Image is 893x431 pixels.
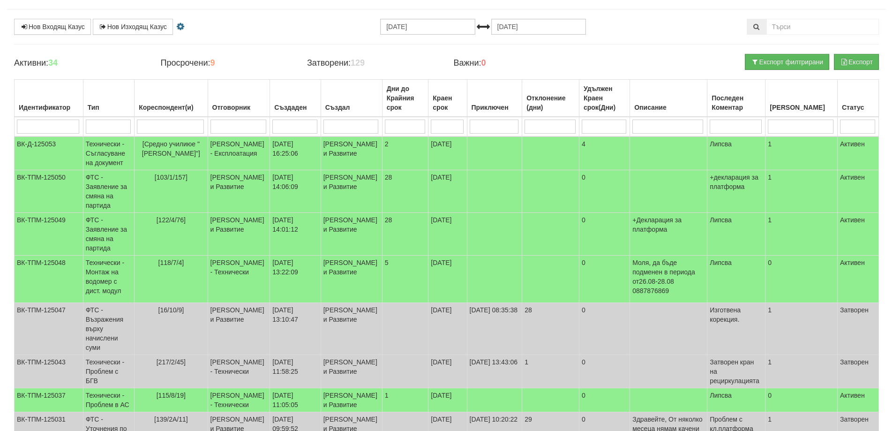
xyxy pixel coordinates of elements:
div: Описание [632,101,705,114]
td: Затворен [837,303,878,355]
div: Кореспондент(и) [137,101,205,114]
div: [PERSON_NAME] [768,101,835,114]
div: Удължен Краен срок(Дни) [582,82,627,114]
td: Технически - Проблем с БГВ [83,355,134,388]
td: 0 [579,256,630,303]
span: Липсва [710,140,732,148]
p: Моля, да бъде подменен в периода от26.08-28.08 0887876869 [632,258,705,295]
td: 1 [765,136,838,170]
td: Технически - Проблем в АС [83,388,134,412]
span: [16/10/9] [158,306,184,314]
td: [PERSON_NAME] и Развитие [321,256,382,303]
span: 5 [385,259,389,266]
td: Активен [837,170,878,213]
td: 4 [579,136,630,170]
td: 1 [765,213,838,256]
th: Дни до Крайния срок: No sort applied, activate to apply an ascending sort [382,80,428,117]
span: [217/2/45] [157,358,186,366]
td: 1 [765,303,838,355]
td: [DATE] [428,388,467,412]
span: Липсва [710,259,732,266]
td: [DATE] 13:43:06 [467,355,522,388]
td: [PERSON_NAME] - Технически [208,256,270,303]
th: Краен срок: No sort applied, activate to apply an ascending sort [428,80,467,117]
td: [DATE] 08:35:38 [467,303,522,355]
th: Създал: No sort applied, activate to apply an ascending sort [321,80,382,117]
th: Удължен Краен срок(Дни): No sort applied, activate to apply an ascending sort [579,80,630,117]
b: 34 [48,58,58,68]
td: [PERSON_NAME] и Развитие [321,303,382,355]
h4: Важни: [453,59,585,68]
h4: Затворени: [307,59,439,68]
span: Изготвена корекция. [710,306,741,323]
b: 0 [481,58,486,68]
div: Дни до Крайния срок [385,82,426,114]
th: Кореспондент(и): No sort applied, activate to apply an ascending sort [135,80,208,117]
td: [PERSON_NAME] и Развитие [321,355,382,388]
td: [PERSON_NAME] - Технически [208,355,270,388]
th: Тип: No sort applied, activate to apply an ascending sort [83,80,134,117]
td: Технически - Съгласуване на документ [83,136,134,170]
td: [DATE] 11:58:25 [270,355,321,388]
td: [DATE] [428,303,467,355]
td: [PERSON_NAME] - Експлоатация [208,136,270,170]
td: ВК-Д-125053 [15,136,83,170]
td: [DATE] [428,355,467,388]
div: Краен срок [431,91,464,114]
b: 129 [351,58,365,68]
button: Експорт филтрирани [745,54,829,70]
td: 0 [579,170,630,213]
td: ВК-ТПМ-125037 [15,388,83,412]
td: 0 [579,213,630,256]
span: [115/8/19] [157,392,186,399]
th: Описание: No sort applied, activate to apply an ascending sort [630,80,707,117]
b: 9 [210,58,215,68]
td: Активен [837,136,878,170]
h4: Просрочени: [160,59,293,68]
a: Нов Изходящ Казус [93,19,173,35]
span: [103/1/157] [155,174,188,181]
span: Затворен кран на рециркулацията [710,358,759,385]
td: [DATE] 16:25:06 [270,136,321,170]
td: [DATE] 14:06:09 [270,170,321,213]
td: [DATE] [428,213,467,256]
td: Активен [837,256,878,303]
td: ВК-ТПМ-125048 [15,256,83,303]
td: Активен [837,388,878,412]
span: [122/4/76] [157,216,186,224]
td: ВК-ТПМ-125043 [15,355,83,388]
span: 1 [385,392,389,399]
span: Липсва [710,392,732,399]
span: [118/7/4] [158,259,184,266]
p: +Декларация за платформа [632,215,705,234]
td: ФТС - Заявление за смяна на партида [83,213,134,256]
span: 28 [385,174,392,181]
th: Идентификатор: No sort applied, activate to apply an ascending sort [15,80,83,117]
span: +декларация за платформа [710,174,758,190]
td: Активен [837,213,878,256]
div: Отговорник [210,101,268,114]
th: Приключен: No sort applied, activate to apply an ascending sort [467,80,522,117]
td: ВК-ТПМ-125050 [15,170,83,213]
h4: Активни: [14,59,146,68]
td: 0 [579,355,630,388]
td: 0 [765,256,838,303]
th: Последен Коментар: No sort applied, activate to apply an ascending sort [707,80,765,117]
td: [DATE] 11:05:05 [270,388,321,412]
th: Статус: No sort applied, activate to apply an ascending sort [837,80,878,117]
input: Търсене по Идентификатор, Бл/Вх/Ап, Тип, Описание, Моб. Номер, Имейл, Файл, Коментар, [766,19,879,35]
th: Отговорник: No sort applied, activate to apply an ascending sort [208,80,270,117]
a: Нов Входящ Казус [14,19,91,35]
td: 28 [522,303,579,355]
div: Създал [323,101,380,114]
td: [PERSON_NAME] и Развитие [321,170,382,213]
td: Технически - Монтаж на водомер с дист. модул [83,256,134,303]
td: [PERSON_NAME] и Развитие [208,213,270,256]
th: Създаден: No sort applied, activate to apply an ascending sort [270,80,321,117]
td: ФТС - Заявление за смяна на партида [83,170,134,213]
td: [DATE] [428,170,467,213]
td: 1 [765,355,838,388]
td: 0 [579,303,630,355]
td: ВК-ТПМ-125047 [15,303,83,355]
td: [PERSON_NAME] и Развитие [208,303,270,355]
